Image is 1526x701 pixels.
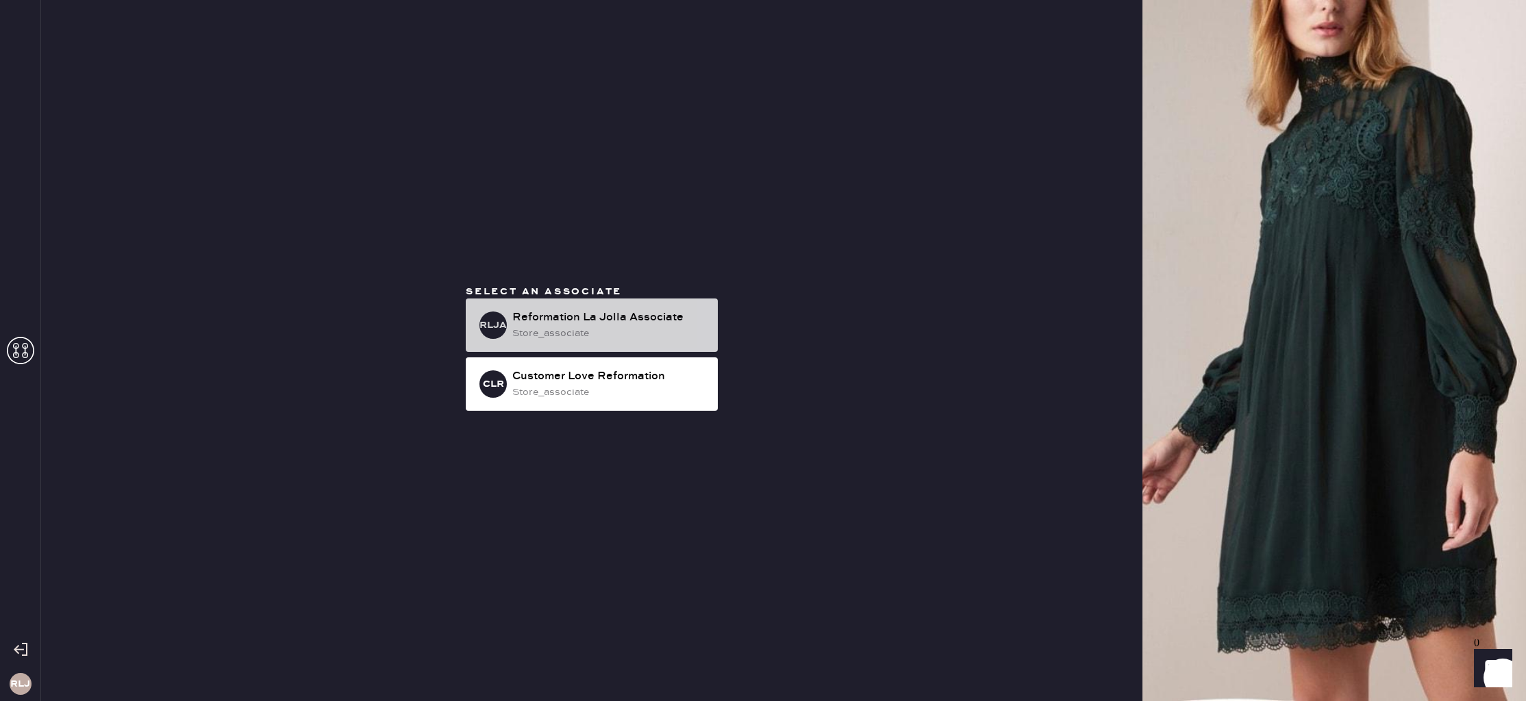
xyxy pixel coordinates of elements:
div: Customer Love Reformation [512,368,707,385]
div: Reformation La Jolla Associate [512,309,707,326]
span: Select an associate [466,285,622,298]
div: store_associate [512,326,707,341]
iframe: Front Chat [1461,639,1520,698]
div: store_associate [512,385,707,400]
h3: RLJ [10,679,30,689]
h3: CLR [483,379,504,389]
h3: RLJA [479,320,507,330]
